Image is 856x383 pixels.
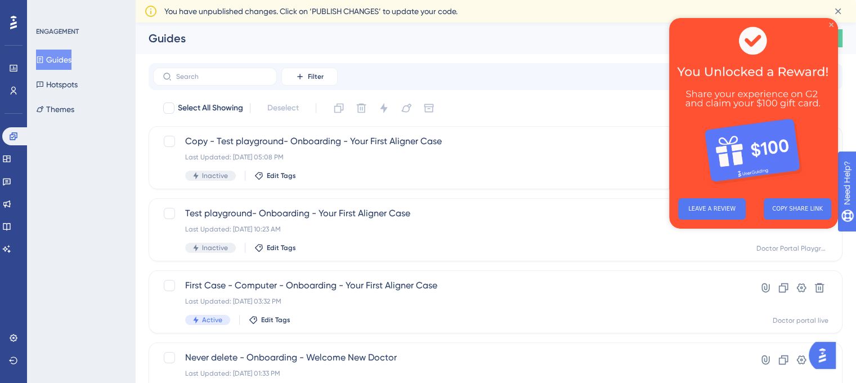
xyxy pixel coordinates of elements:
[202,243,228,252] span: Inactive
[185,207,716,220] span: Test playground- Onboarding - Your First Aligner Case
[809,339,842,372] iframe: UserGuiding AI Assistant Launcher
[202,315,222,324] span: Active
[185,369,716,378] div: Last Updated: [DATE] 01:33 PM
[9,180,77,202] button: LEAVE A REVIEW
[267,243,296,252] span: Edit Tags
[185,351,716,364] span: Never delete - Onboarding - Welcome New Doctor
[164,5,458,18] span: You have unpublished changes. Click on ‘PUBLISH CHANGES’ to update your code.
[254,171,296,180] button: Edit Tags
[756,244,828,253] div: Doctor Portal Playground
[308,72,324,81] span: Filter
[36,27,79,36] div: ENGAGEMENT
[176,73,267,81] input: Search
[202,171,228,180] span: Inactive
[95,180,162,202] button: COPY SHARE LINK
[36,74,78,95] button: Hotspots
[36,99,74,119] button: Themes
[36,50,71,70] button: Guides
[261,315,290,324] span: Edit Tags
[267,171,296,180] span: Edit Tags
[281,68,338,86] button: Filter
[257,98,309,118] button: Deselect
[149,30,648,46] div: Guides
[178,101,243,115] span: Select All Showing
[254,243,296,252] button: Edit Tags
[185,297,716,306] div: Last Updated: [DATE] 03:32 PM
[185,153,716,162] div: Last Updated: [DATE] 05:08 PM
[267,101,299,115] span: Deselect
[773,316,828,325] div: Doctor portal live
[160,5,164,9] div: Close Preview
[185,135,716,148] span: Copy - Test playground- Onboarding - Your First Aligner Case
[26,3,70,16] span: Need Help?
[249,315,290,324] button: Edit Tags
[185,225,716,234] div: Last Updated: [DATE] 10:23 AM
[185,279,716,292] span: First Case - Computer - Onboarding - Your First Aligner Case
